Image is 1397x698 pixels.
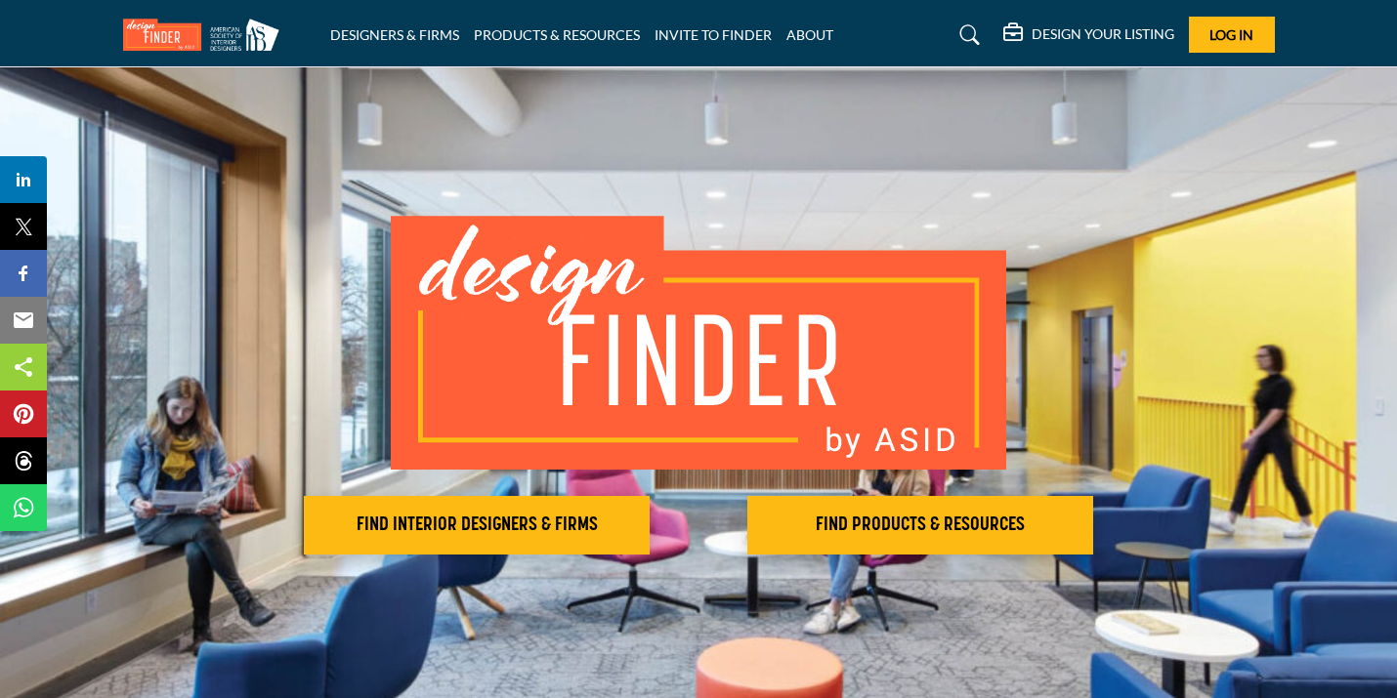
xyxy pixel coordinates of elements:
[941,20,993,51] a: Search
[747,496,1093,554] button: FIND PRODUCTS & RESOURCES
[310,513,644,537] h2: FIND INTERIOR DESIGNERS & FIRMS
[1209,26,1253,43] span: Log In
[474,26,640,43] a: PRODUCTS & RESOURCES
[330,26,459,43] a: DESIGNERS & FIRMS
[1003,23,1174,47] div: DESIGN YOUR LISTING
[123,19,289,51] img: Site Logo
[304,496,650,554] button: FIND INTERIOR DESIGNERS & FIRMS
[1189,17,1275,53] button: Log In
[1032,25,1174,43] h5: DESIGN YOUR LISTING
[753,513,1087,537] h2: FIND PRODUCTS & RESOURCES
[391,216,1006,470] img: image
[786,26,833,43] a: ABOUT
[655,26,772,43] a: INVITE TO FINDER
